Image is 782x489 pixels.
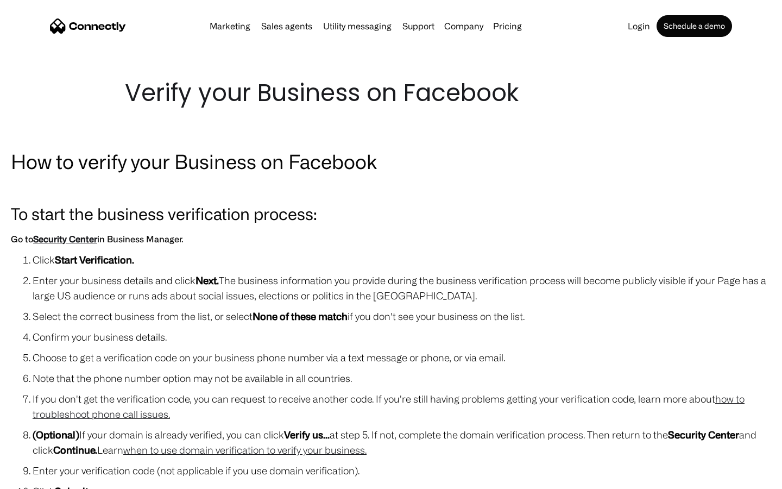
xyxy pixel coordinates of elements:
div: Company [444,18,483,34]
h6: Go to in Business Manager. [11,231,771,247]
p: ‍ [11,180,771,196]
strong: Verify us... [284,429,330,440]
li: If your domain is already verified, you can click at step 5. If not, complete the domain verifica... [33,427,771,457]
a: Login [623,22,654,30]
strong: Start Verification. [55,254,134,265]
li: If you don't get the verification code, you can request to receive another code. If you're still ... [33,391,771,422]
a: Schedule a demo [657,15,732,37]
li: Note that the phone number option may not be available in all countries. [33,371,771,386]
strong: Next. [195,275,219,286]
li: Confirm your business details. [33,329,771,344]
strong: None of these match [253,311,348,322]
a: Marketing [205,22,255,30]
a: Utility messaging [319,22,396,30]
h1: Verify your Business on Facebook [125,76,657,110]
a: Sales agents [257,22,317,30]
h2: How to verify your Business on Facebook [11,148,771,175]
li: Click [33,252,771,267]
li: Choose to get a verification code on your business phone number via a text message or phone, or v... [33,350,771,365]
aside: Language selected: English [11,470,65,485]
strong: (Optional) [33,429,79,440]
ul: Language list [22,470,65,485]
a: Support [398,22,439,30]
li: Select the correct business from the list, or select if you don't see your business on the list. [33,309,771,324]
li: Enter your business details and click The business information you provide during the business ve... [33,273,771,303]
strong: Security Center [668,429,739,440]
a: Security Center [33,234,97,244]
li: Enter your verification code (not applicable if you use domain verification). [33,463,771,478]
h3: To start the business verification process: [11,201,771,226]
a: when to use domain verification to verify your business. [123,444,367,455]
strong: Continue. [53,444,97,455]
a: Pricing [489,22,526,30]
